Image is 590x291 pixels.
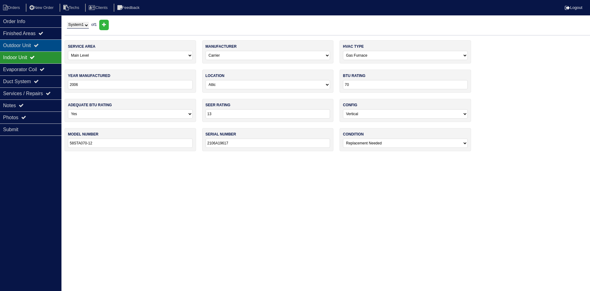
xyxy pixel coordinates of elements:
label: config [343,102,357,108]
a: New Order [26,5,58,10]
label: model number [68,131,98,137]
a: Techs [60,5,84,10]
label: condition [343,131,364,137]
label: location [206,73,225,79]
label: service area [68,44,95,49]
label: adequate btu rating [68,102,112,108]
label: serial number [206,131,236,137]
li: Techs [60,4,84,12]
label: btu rating [343,73,365,79]
label: manufacturer [206,44,237,49]
li: New Order [26,4,58,12]
li: Feedback [114,4,144,12]
label: seer rating [206,102,230,108]
div: of 1 [65,20,590,30]
label: hvac type [343,44,364,49]
a: Clients [85,5,112,10]
label: year manufactured [68,73,110,79]
a: Logout [565,5,582,10]
li: Clients [85,4,112,12]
